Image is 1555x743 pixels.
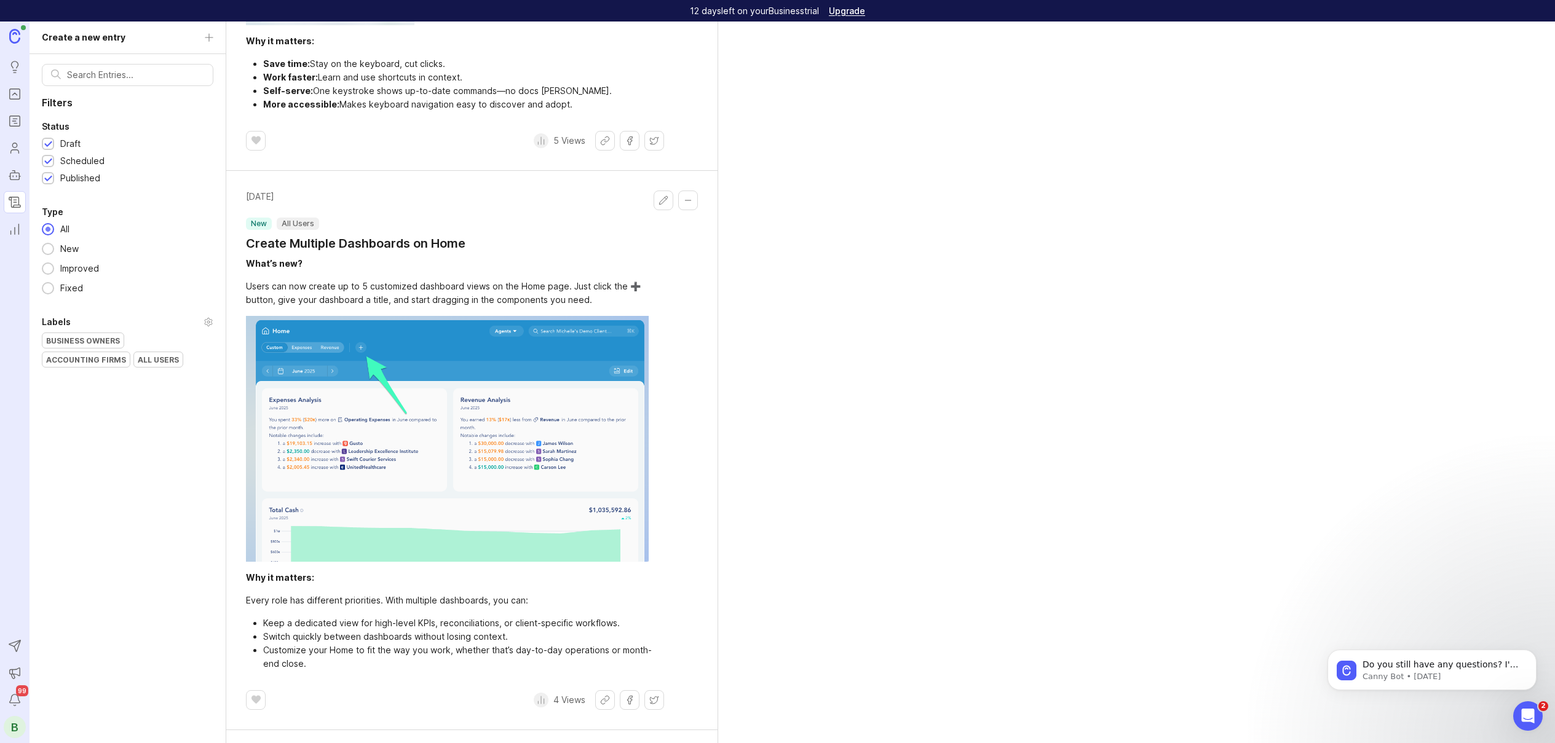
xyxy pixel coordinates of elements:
p: 12 days left on your Business trial [690,5,819,17]
p: 5 Views [553,135,585,147]
a: Changelog [4,191,26,213]
p: 4 Views [553,694,585,706]
li: Keep a dedicated view for high-level KPIs, reconciliations, or client-specific workflows. [263,616,664,630]
a: Portal [4,83,26,105]
a: Reporting [4,218,26,240]
a: Ideas [4,56,26,78]
span: 2 [1538,701,1548,711]
div: Status [42,119,69,134]
button: Share on X [644,690,664,710]
div: Why it matters: [246,36,314,46]
button: Share link [595,131,615,151]
li: Switch quickly between dashboards without losing context. [263,630,664,643]
div: Labels [42,315,71,329]
time: [DATE] [246,191,465,203]
li: Customize your Home to fit the way you work, whether that’s day-to-day operations or month-end cl... [263,643,664,670]
a: Create a new entry [30,22,226,54]
iframe: Intercom live chat [1513,701,1543,731]
button: B [4,716,26,738]
button: Announcements [4,662,26,684]
a: Create Multiple Dashboards on Home [246,235,465,252]
div: Type [42,205,63,219]
a: Autopilot [4,164,26,186]
button: Edit changelog entry [654,191,673,210]
div: Accounting Firms [42,352,130,367]
button: Send to Autopilot [4,635,26,657]
img: Canny Home [9,29,20,43]
iframe: Intercom notifications message [1309,624,1555,710]
a: Roadmaps [4,110,26,132]
button: Collapse changelog entry [678,191,698,210]
div: Draft [60,137,81,151]
div: Scheduled [60,154,105,168]
div: Self-serve: [263,85,313,96]
button: Share on Facebook [620,690,639,710]
li: Learn and use shortcuts in context. [263,71,664,84]
div: Work faster: [263,72,318,82]
button: Share on Facebook [620,131,639,151]
div: All [54,222,76,236]
div: Fixed [54,281,89,295]
p: new [251,219,267,229]
div: More accessible: [263,99,339,109]
span: 99 [16,685,28,696]
div: Save time: [263,58,310,69]
input: Search Entries... [67,68,204,82]
p: All Users [282,219,314,229]
div: Why it matters: [246,572,314,583]
li: One keystroke shows up-to-date commands—no docs [PERSON_NAME]. [263,84,664,98]
div: Users can now create up to 5 customized dashboard views on the Home page. Just click the ➕ button... [246,280,664,307]
button: Notifications [4,689,26,711]
div: What’s new? [246,258,303,269]
div: Improved [54,262,105,275]
div: New [54,242,85,256]
li: Makes keyboard navigation easy to discover and adopt. [263,98,664,111]
a: Upgrade [829,7,865,15]
div: Published [60,171,100,185]
button: Share on X [644,131,664,151]
img: IazOdXoD6mqjz8D4JCxr-9rI21sBOtmeJQ [246,316,649,562]
div: Create a new entry [42,31,125,44]
li: Stay on the keyboard, cut clicks. [263,57,664,71]
div: Business Owners [42,333,124,348]
button: Share link [595,690,615,710]
a: Users [4,137,26,159]
p: Filters [30,96,226,109]
div: Every role has different priorities. With multiple dashboards, you can: [246,594,664,607]
div: All Users [134,352,183,367]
